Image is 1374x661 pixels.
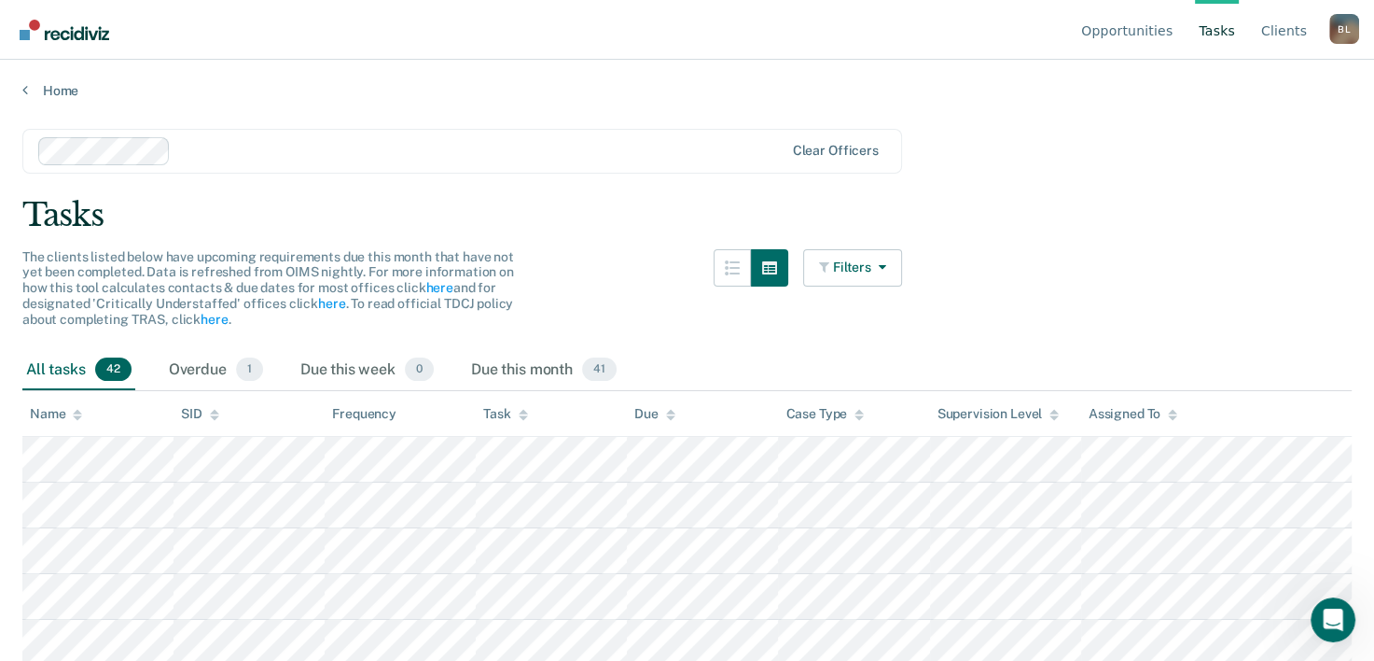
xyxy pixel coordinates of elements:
[582,358,617,382] span: 41
[20,20,109,40] img: Recidiviz
[22,350,135,391] div: All tasks42
[165,350,267,391] div: Overdue1
[1089,406,1177,422] div: Assigned To
[483,406,527,422] div: Task
[22,82,1352,99] a: Home
[405,358,434,382] span: 0
[785,406,864,422] div: Case Type
[22,196,1352,234] div: Tasks
[22,249,514,327] span: The clients listed below have upcoming requirements due this month that have not yet been complet...
[803,249,902,287] button: Filters
[236,358,263,382] span: 1
[201,312,228,327] a: here
[181,406,219,422] div: SID
[1311,598,1355,642] iframe: Intercom live chat
[937,406,1060,422] div: Supervision Level
[425,280,452,295] a: here
[318,296,345,311] a: here
[297,350,437,391] div: Due this week0
[634,406,675,422] div: Due
[30,406,82,422] div: Name
[793,143,879,159] div: Clear officers
[1329,14,1359,44] div: B L
[1329,14,1359,44] button: Profile dropdown button
[332,406,396,422] div: Frequency
[467,350,620,391] div: Due this month41
[95,358,132,382] span: 42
